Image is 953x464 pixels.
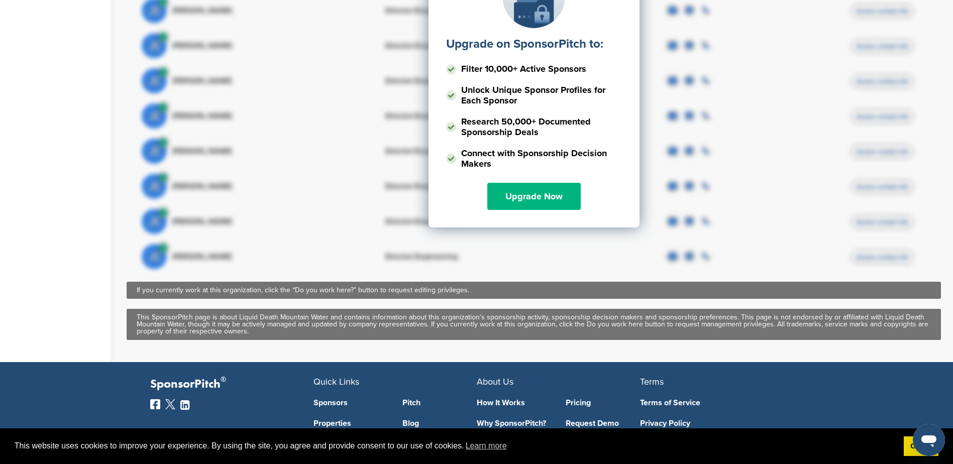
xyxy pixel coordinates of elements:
[385,217,536,225] div: Director Engineering
[165,399,175,409] img: Twitter
[446,60,622,78] li: Filter 10,000+ Active Sponsors
[477,376,513,387] span: About Us
[385,182,536,190] div: Director Engineering
[137,314,931,335] div: This SponsorPitch page is about Liquid Death Mountain Water and contains information about this o...
[15,438,896,453] span: This website uses cookies to improve your experience. By using the site, you agree and provide co...
[172,217,233,225] span: [PERSON_NAME]
[851,250,914,265] span: Access contact info
[142,244,167,269] span: JE
[313,419,388,427] a: Properties
[904,436,938,456] a: dismiss cookie message
[446,37,603,51] label: Upgrade on SponsorPitch to:
[172,253,233,261] span: [PERSON_NAME]
[851,214,914,229] span: Access contact info
[446,81,622,109] li: Unlock Unique Sponsor Profiles for Each Sponsor
[566,399,640,407] a: Pricing
[477,419,551,427] a: Why SponsorPitch?
[640,419,788,427] a: Privacy Policy
[142,169,926,204] a: JE [PERSON_NAME] Director Engineering Access contact info
[172,182,233,190] span: [PERSON_NAME]
[913,424,945,456] iframe: Button to launch messaging window
[385,253,536,261] div: Director Engineering
[402,419,477,427] a: Blog
[640,399,788,407] a: Terms of Service
[464,438,508,453] a: learn more about cookies
[142,204,926,239] a: JE [PERSON_NAME] Director Engineering Access contact info
[313,399,388,407] a: Sponsors
[313,376,359,387] span: Quick Links
[446,113,622,141] li: Research 50,000+ Documented Sponsorship Deals
[566,419,640,427] a: Request Demo
[851,179,914,194] span: Access contact info
[221,373,226,386] span: ®
[142,239,926,274] a: JE [PERSON_NAME] Director Engineering Access contact info
[446,145,622,173] li: Connect with Sponsorship Decision Makers
[487,183,581,210] a: Upgrade Now
[150,399,160,409] img: Facebook
[402,399,477,407] a: Pitch
[640,376,664,387] span: Terms
[150,377,313,392] p: SponsorPitch
[142,209,167,234] span: JE
[137,287,931,294] div: If you currently work at this organization, click the “Do you work here?” button to request editi...
[477,399,551,407] a: How It Works
[142,174,167,199] span: JE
